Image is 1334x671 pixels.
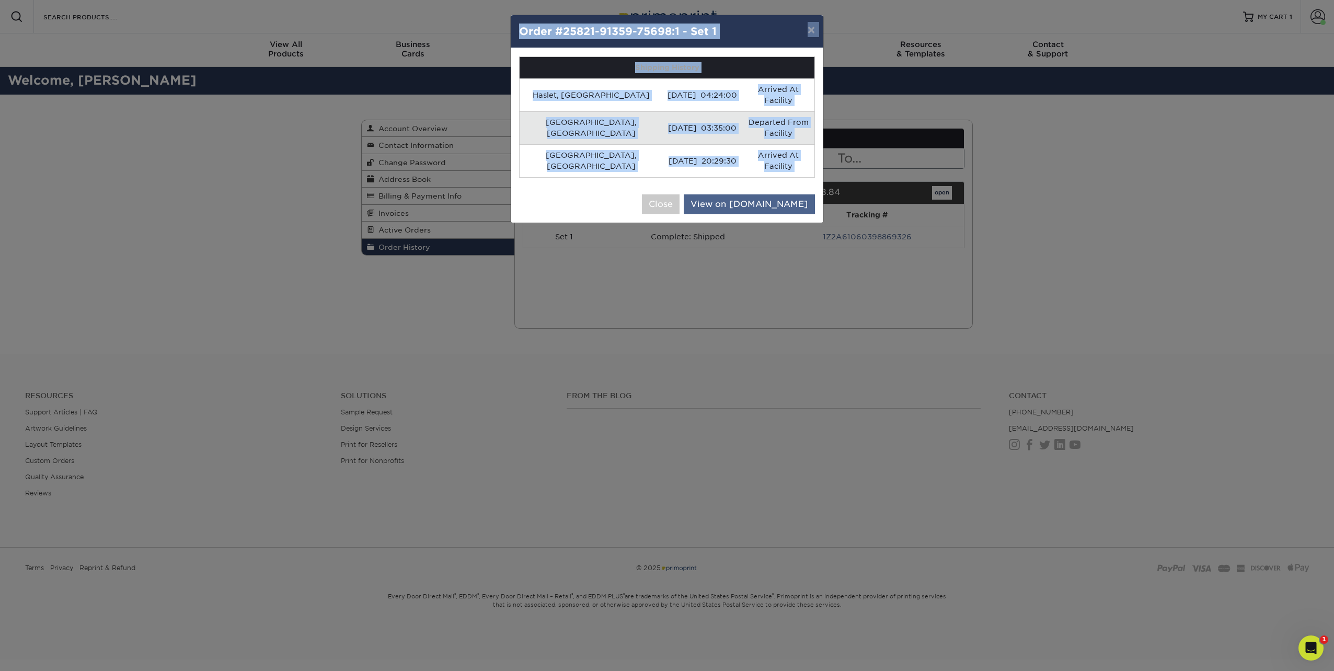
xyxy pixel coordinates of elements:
[742,144,814,177] td: Arrived At Facility
[1320,635,1328,644] span: 1
[642,194,680,214] button: Close
[684,194,815,214] a: View on [DOMAIN_NAME]
[520,144,662,177] td: [GEOGRAPHIC_DATA], [GEOGRAPHIC_DATA]
[662,78,742,111] td: [DATE] 04:24:00
[742,78,814,111] td: Arrived At Facility
[520,78,662,111] td: Haslet, [GEOGRAPHIC_DATA]
[520,111,662,144] td: [GEOGRAPHIC_DATA], [GEOGRAPHIC_DATA]
[1298,635,1324,661] iframe: Intercom live chat
[799,15,823,44] button: ×
[519,24,815,39] h4: Order #25821-91359-75698:1 - Set 1
[742,111,814,144] td: Departed From Facility
[662,144,742,177] td: [DATE] 20:29:30
[520,57,814,78] th: Shipping History
[662,111,742,144] td: [DATE] 03:35:00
